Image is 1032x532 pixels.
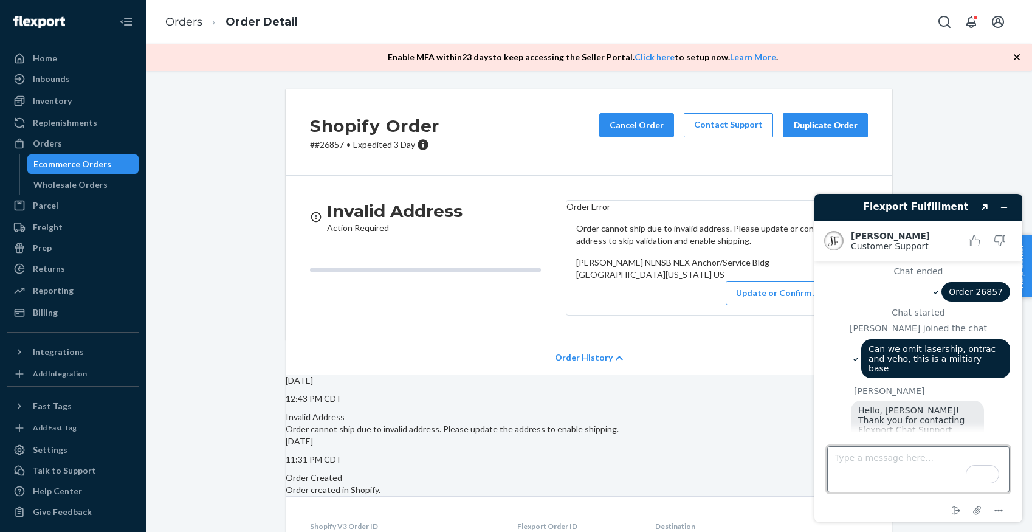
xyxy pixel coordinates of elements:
div: Invalid Address [286,411,892,423]
button: Integrations [7,342,139,362]
div: Order Created [286,472,892,484]
div: Wholesale Orders [33,179,108,191]
div: Prep [33,242,52,254]
div: Orders [33,137,62,150]
div: Order cannot ship due to invalid address. Please update the address to enable shipping. [286,411,892,435]
div: Help Center [33,485,82,497]
span: • [346,139,351,150]
p: # #26857 [310,139,439,151]
a: Orders [165,15,202,29]
div: Parcel [33,199,58,212]
p: 12:43 PM CDT [286,393,892,405]
button: Close Navigation [114,10,139,34]
div: Add Integration [33,368,87,379]
span: Order History [555,351,613,364]
button: Open Search Box [932,10,957,34]
p: [DATE] [286,435,892,447]
div: Give Feedback [33,506,92,518]
a: Help Center [7,482,139,501]
a: Contact Support [684,113,773,137]
p: 11:31 PM CDT [286,454,892,466]
button: Talk to Support [7,461,139,480]
p: Order cannot ship due to invalid address. Please update or confirm the address to skip validation... [576,223,858,247]
a: Ecommerce Orders [27,154,139,174]
h3: Invalid Address [327,200,463,222]
a: Orders [7,134,139,153]
div: Inbounds [33,73,70,85]
img: Flexport logo [13,16,65,28]
a: Prep [7,238,139,258]
div: Order created in Shopify. [286,472,892,496]
a: Order Detail [225,15,298,29]
button: Duplicate Order [783,113,868,137]
div: Home [33,52,57,64]
dt: Flexport Order ID [517,521,636,531]
a: Inbounds [7,69,139,89]
div: Returns [33,263,65,275]
div: Replenishments [33,117,97,129]
div: Fast Tags [33,400,72,412]
button: Open account menu [986,10,1010,34]
button: Give Feedback [7,502,139,522]
p: [DATE] [286,375,892,387]
a: Freight [7,218,139,237]
a: Home [7,49,139,68]
button: Open notifications [959,10,983,34]
dt: Destination [655,521,868,531]
div: Freight [33,221,63,233]
header: Order Error [566,201,867,213]
div: Ecommerce Orders [33,158,111,170]
div: Integrations [33,346,84,358]
p: Enable MFA within 23 days to keep accessing the Seller Portal. to setup now. . [388,51,778,63]
ol: breadcrumbs [156,4,308,40]
a: Returns [7,259,139,278]
a: Inventory [7,91,139,111]
h2: Shopify Order [310,113,439,139]
div: Action Required [327,200,463,234]
a: Learn More [730,52,776,62]
dt: Shopify V3 Order ID [310,521,498,531]
div: Inventory [33,95,72,107]
a: Settings [7,440,139,460]
span: [PERSON_NAME] NLNSB NEX Anchor/Service Bldg [GEOGRAPHIC_DATA][US_STATE] US [576,257,769,280]
a: Reporting [7,281,139,300]
button: Fast Tags [7,396,139,416]
div: Reporting [33,285,74,297]
div: Add Fast Tag [33,423,77,433]
div: Duplicate Order [793,119,858,131]
a: Wholesale Orders [27,175,139,195]
a: Click here [635,52,675,62]
span: Expedited 3 Day [353,139,415,150]
iframe: To enrich screen reader interactions, please activate Accessibility in Grammarly extension settings [805,184,1032,532]
button: Update or Confirm Address [726,281,858,305]
a: Parcel [7,196,139,215]
button: Cancel Order [599,113,674,137]
div: Talk to Support [33,465,96,477]
span: Chat [29,9,53,19]
a: Billing [7,303,139,322]
a: Add Fast Tag [7,421,139,435]
a: Add Integration [7,367,139,381]
div: Billing [33,306,58,319]
div: Settings [33,444,67,456]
